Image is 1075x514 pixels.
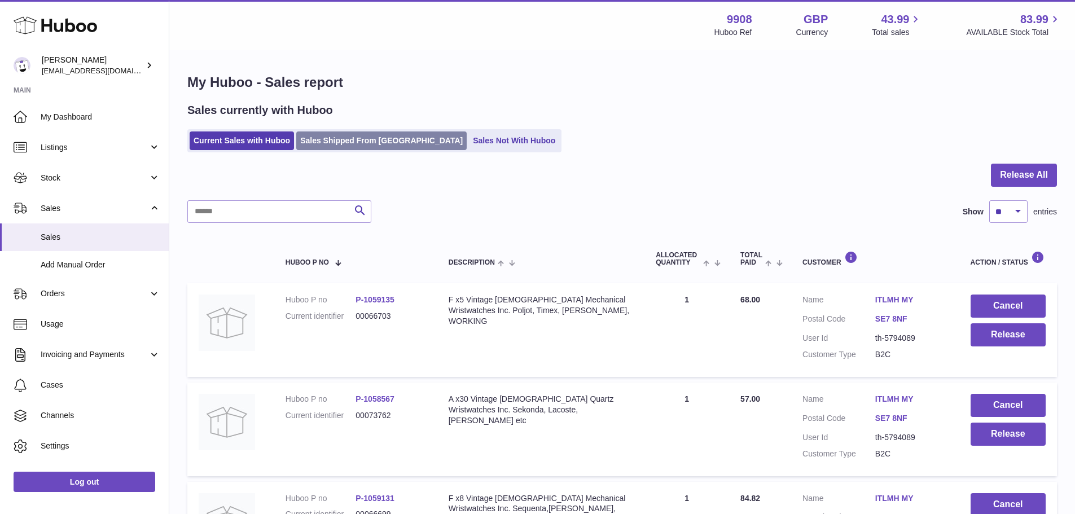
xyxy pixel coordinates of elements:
[644,383,729,476] td: 1
[286,394,356,405] dt: Huboo P no
[875,333,948,344] dd: th-5794089
[872,27,922,38] span: Total sales
[199,295,255,351] img: no-photo.jpg
[875,493,948,504] a: ITLMH MY
[875,314,948,324] a: SE7 8NF
[802,295,875,308] dt: Name
[41,319,160,330] span: Usage
[41,410,160,421] span: Channels
[971,423,1046,446] button: Release
[41,349,148,360] span: Invoicing and Payments
[740,295,760,304] span: 68.00
[286,295,356,305] dt: Huboo P no
[41,260,160,270] span: Add Manual Order
[714,27,752,38] div: Huboo Ref
[966,27,1061,38] span: AVAILABLE Stock Total
[875,394,948,405] a: ITLMH MY
[449,259,495,266] span: Description
[971,323,1046,346] button: Release
[41,203,148,214] span: Sales
[971,394,1046,417] button: Cancel
[802,493,875,507] dt: Name
[41,288,148,299] span: Orders
[356,494,394,503] a: P-1059131
[802,251,948,266] div: Customer
[875,413,948,424] a: SE7 8NF
[872,12,922,38] a: 43.99 Total sales
[449,295,633,327] div: F x5 Vintage [DEMOGRAPHIC_DATA] Mechanical Wristwatches Inc. Poljot, Timex, [PERSON_NAME], WORKING
[41,380,160,390] span: Cases
[802,349,875,360] dt: Customer Type
[966,12,1061,38] a: 83.99 AVAILABLE Stock Total
[356,394,394,403] a: P-1058567
[296,131,467,150] a: Sales Shipped From [GEOGRAPHIC_DATA]
[875,349,948,360] dd: B2C
[881,12,909,27] span: 43.99
[356,311,426,322] dd: 00066703
[802,449,875,459] dt: Customer Type
[187,103,333,118] h2: Sales currently with Huboo
[875,449,948,459] dd: B2C
[971,251,1046,266] div: Action / Status
[740,252,762,266] span: Total paid
[286,259,329,266] span: Huboo P no
[356,410,426,421] dd: 00073762
[41,142,148,153] span: Listings
[875,295,948,305] a: ITLMH MY
[1020,12,1048,27] span: 83.99
[802,314,875,327] dt: Postal Code
[802,413,875,427] dt: Postal Code
[740,394,760,403] span: 57.00
[727,12,752,27] strong: 9908
[971,295,1046,318] button: Cancel
[187,73,1057,91] h1: My Huboo - Sales report
[802,333,875,344] dt: User Id
[449,394,633,426] div: A x30 Vintage [DEMOGRAPHIC_DATA] Quartz Wristwatches Inc. Sekonda, Lacoste, [PERSON_NAME] etc
[14,57,30,74] img: internalAdmin-9908@internal.huboo.com
[41,232,160,243] span: Sales
[286,493,356,504] dt: Huboo P no
[963,207,984,217] label: Show
[14,472,155,492] a: Log out
[286,311,356,322] dt: Current identifier
[199,394,255,450] img: no-photo.jpg
[796,27,828,38] div: Currency
[875,432,948,443] dd: th-5794089
[190,131,294,150] a: Current Sales with Huboo
[1033,207,1057,217] span: entries
[991,164,1057,187] button: Release All
[802,394,875,407] dt: Name
[42,55,143,76] div: [PERSON_NAME]
[41,173,148,183] span: Stock
[356,295,394,304] a: P-1059135
[804,12,828,27] strong: GBP
[41,441,160,451] span: Settings
[656,252,700,266] span: ALLOCATED Quantity
[286,410,356,421] dt: Current identifier
[644,283,729,377] td: 1
[469,131,559,150] a: Sales Not With Huboo
[42,66,166,75] span: [EMAIL_ADDRESS][DOMAIN_NAME]
[740,494,760,503] span: 84.82
[802,432,875,443] dt: User Id
[41,112,160,122] span: My Dashboard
